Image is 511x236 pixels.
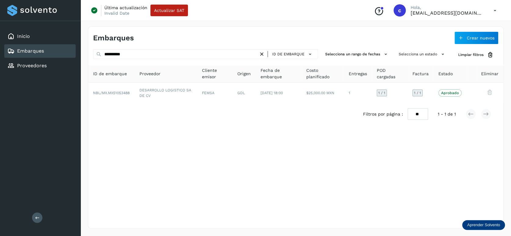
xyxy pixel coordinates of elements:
[17,33,30,39] a: Inicio
[458,52,484,57] span: Limpiar filtros
[93,34,134,42] h4: Embarques
[237,71,251,77] span: Origen
[306,67,339,80] span: Costo planificado
[93,91,130,95] span: NBL/MX.MX51053488
[454,31,498,44] button: Crear nuevos
[377,67,403,80] span: POD cargadas
[467,36,495,40] span: Crear nuevos
[104,10,129,16] p: Invalid Date
[232,83,256,103] td: GDL
[150,5,188,16] button: Actualizar SAT
[438,71,453,77] span: Estado
[272,51,304,57] span: ID de embarque
[349,71,367,77] span: Entregas
[414,91,421,95] span: 1 / 1
[17,48,44,54] a: Embarques
[396,49,448,59] button: Selecciona un estado
[4,44,76,58] div: Embarques
[154,8,184,13] span: Actualizar SAT
[481,71,498,77] span: Eliminar
[411,10,484,16] p: cavila@niagarawater.com
[135,83,197,103] td: DESARROLLO LOGISTICO SA DE CV
[438,111,456,117] span: 1 - 1 de 1
[378,91,385,95] span: 1 / 1
[104,5,147,10] p: Última actualización
[197,83,232,103] td: FEMSA
[261,67,297,80] span: Fecha de embarque
[453,49,498,61] button: Limpiar filtros
[93,71,127,77] span: ID de embarque
[411,5,484,10] p: Hola,
[344,83,372,103] td: 1
[261,91,283,95] span: [DATE] 18:00
[4,59,76,72] div: Proveedores
[301,83,344,103] td: $25,000.00 MXN
[270,50,315,59] button: ID de embarque
[323,49,391,59] button: Selecciona un rango de fechas
[139,71,160,77] span: Proveedor
[467,223,500,227] p: Aprender Solvento
[412,71,429,77] span: Factura
[4,30,76,43] div: Inicio
[441,91,459,95] p: Aprobado
[363,111,403,117] span: Filtros por página :
[17,63,47,68] a: Proveedores
[462,220,505,230] div: Aprender Solvento
[202,67,228,80] span: Cliente emisor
